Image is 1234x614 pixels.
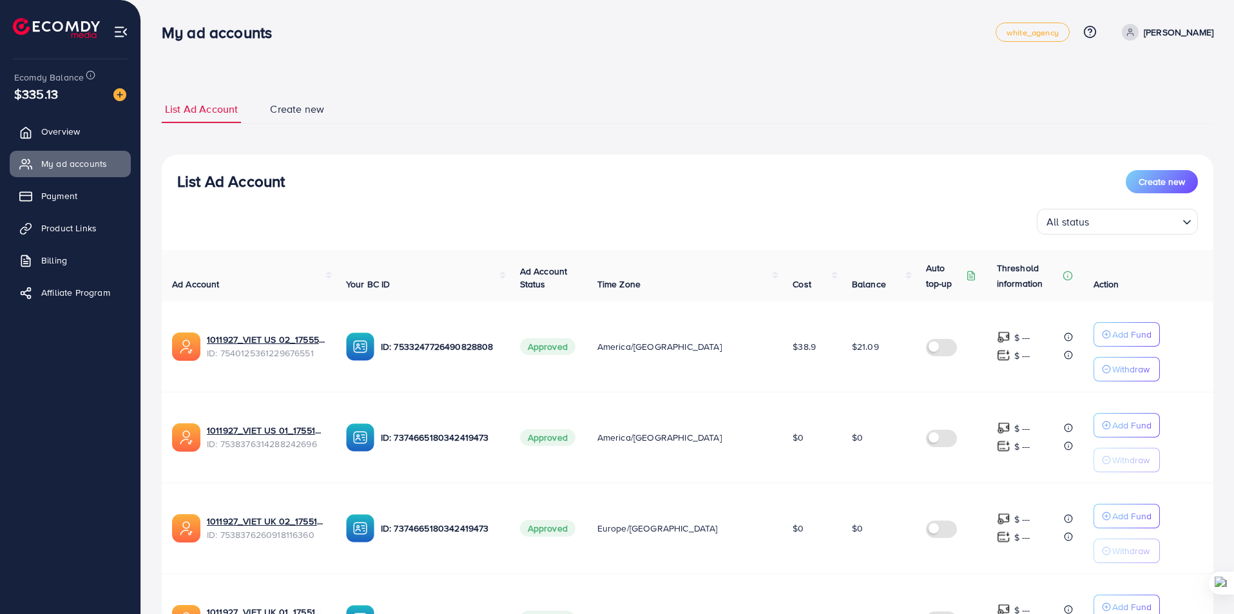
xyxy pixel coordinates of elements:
[997,331,1010,344] img: top-up amount
[10,215,131,241] a: Product Links
[997,512,1010,526] img: top-up amount
[10,151,131,177] a: My ad accounts
[172,278,220,291] span: Ad Account
[997,439,1010,453] img: top-up amount
[346,423,374,452] img: ic-ba-acc.ded83a64.svg
[1014,439,1030,454] p: $ ---
[177,172,285,191] h3: List Ad Account
[207,437,325,450] span: ID: 7538376314288242696
[520,520,575,537] span: Approved
[1112,361,1150,377] p: Withdraw
[207,515,325,528] a: 1011927_VIET UK 02_1755165109842
[852,431,863,444] span: $0
[520,338,575,355] span: Approved
[41,286,110,299] span: Affiliate Program
[10,280,131,305] a: Affiliate Program
[793,278,811,291] span: Cost
[1117,24,1213,41] a: [PERSON_NAME]
[10,119,131,144] a: Overview
[1044,213,1092,231] span: All status
[381,430,499,445] p: ID: 7374665180342419473
[1037,209,1198,235] div: Search for option
[1139,175,1185,188] span: Create new
[852,522,863,535] span: $0
[381,339,499,354] p: ID: 7533247726490828808
[793,431,804,444] span: $0
[207,528,325,541] span: ID: 7538376260918116360
[1112,327,1152,342] p: Add Fund
[997,349,1010,362] img: top-up amount
[162,23,282,42] h3: My ad accounts
[1094,210,1177,231] input: Search for option
[1112,508,1152,524] p: Add Fund
[1094,322,1160,347] button: Add Fund
[41,189,77,202] span: Payment
[172,423,200,452] img: ic-ads-acc.e4c84228.svg
[207,515,325,541] div: <span class='underline'>1011927_VIET UK 02_1755165109842</span></br>7538376260918116360
[10,183,131,209] a: Payment
[207,333,325,346] a: 1011927_VIET US 02_1755572479473
[852,278,886,291] span: Balance
[207,424,325,450] div: <span class='underline'>1011927_VIET US 01_1755165165817</span></br>7538376314288242696
[1014,530,1030,545] p: $ ---
[1112,543,1150,559] p: Withdraw
[381,521,499,536] p: ID: 7374665180342419473
[207,333,325,360] div: <span class='underline'>1011927_VIET US 02_1755572479473</span></br>7540125361229676551
[1094,448,1160,472] button: Withdraw
[520,429,575,446] span: Approved
[10,247,131,273] a: Billing
[520,265,568,291] span: Ad Account Status
[207,347,325,360] span: ID: 7540125361229676551
[1112,417,1152,433] p: Add Fund
[597,431,722,444] span: America/[GEOGRAPHIC_DATA]
[1094,413,1160,437] button: Add Fund
[13,18,100,38] img: logo
[172,514,200,542] img: ic-ads-acc.e4c84228.svg
[1014,512,1030,527] p: $ ---
[1126,170,1198,193] button: Create new
[270,102,324,117] span: Create new
[1094,278,1119,291] span: Action
[41,222,97,235] span: Product Links
[1014,348,1030,363] p: $ ---
[1112,452,1150,468] p: Withdraw
[926,260,963,291] p: Auto top-up
[1014,421,1030,436] p: $ ---
[852,340,879,353] span: $21.09
[113,88,126,101] img: image
[1179,556,1224,604] iframe: Chat
[41,254,67,267] span: Billing
[597,278,641,291] span: Time Zone
[207,424,325,437] a: 1011927_VIET US 01_1755165165817
[1094,539,1160,563] button: Withdraw
[165,102,238,117] span: List Ad Account
[793,340,816,353] span: $38.9
[1007,28,1059,37] span: white_agency
[346,514,374,542] img: ic-ba-acc.ded83a64.svg
[14,71,84,84] span: Ecomdy Balance
[997,530,1010,544] img: top-up amount
[113,24,128,39] img: menu
[1094,357,1160,381] button: Withdraw
[41,157,107,170] span: My ad accounts
[1014,330,1030,345] p: $ ---
[1094,504,1160,528] button: Add Fund
[996,23,1070,42] a: white_agency
[346,278,390,291] span: Your BC ID
[597,340,722,353] span: America/[GEOGRAPHIC_DATA]
[793,522,804,535] span: $0
[346,332,374,361] img: ic-ba-acc.ded83a64.svg
[1144,24,1213,40] p: [PERSON_NAME]
[172,332,200,361] img: ic-ads-acc.e4c84228.svg
[997,421,1010,435] img: top-up amount
[997,260,1060,291] p: Threshold information
[14,84,58,103] span: $335.13
[597,522,718,535] span: Europe/[GEOGRAPHIC_DATA]
[41,125,80,138] span: Overview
